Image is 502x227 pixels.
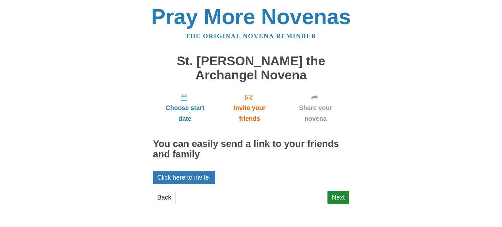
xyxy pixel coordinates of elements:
[153,54,349,82] h1: St. [PERSON_NAME] the Archangel Novena
[327,191,349,204] a: Next
[289,103,343,124] span: Share your novena
[224,103,276,124] span: Invite your friends
[151,5,351,29] a: Pray More Novenas
[153,89,217,127] a: Choose start date
[282,89,349,127] a: Share your novena
[153,139,349,160] h2: You can easily send a link to your friends and family
[159,103,210,124] span: Choose start date
[186,33,317,40] a: The original novena reminder
[153,191,176,204] a: Back
[153,171,215,184] a: Click here to invite.
[217,89,282,127] a: Invite your friends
